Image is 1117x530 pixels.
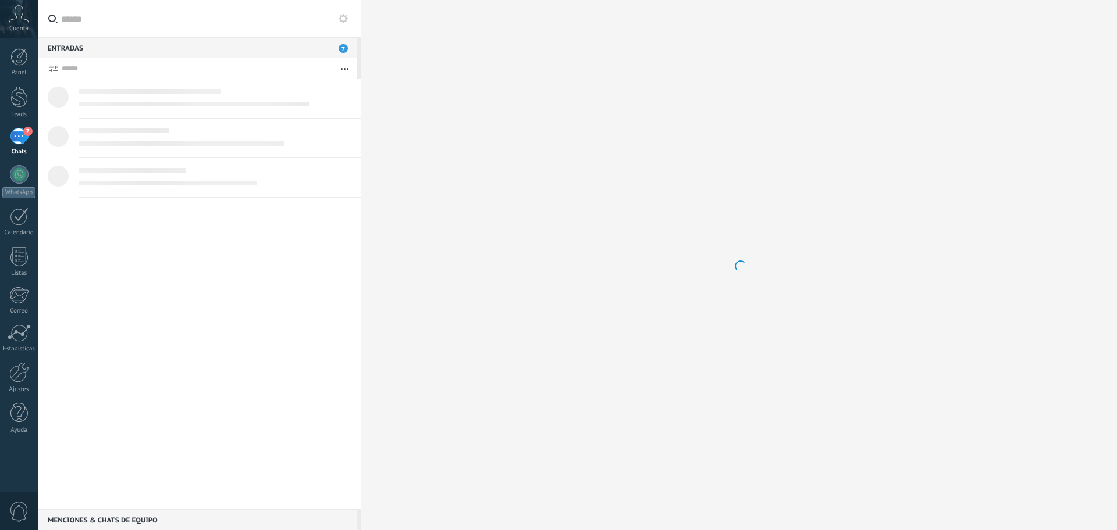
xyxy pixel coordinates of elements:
[339,44,348,53] span: 7
[38,37,357,58] div: Entradas
[2,187,35,198] div: WhatsApp
[2,307,36,315] div: Correo
[9,25,29,33] span: Cuenta
[23,127,33,136] span: 7
[2,345,36,353] div: Estadísticas
[2,427,36,434] div: Ayuda
[332,58,357,79] button: Más
[2,69,36,77] div: Panel
[2,111,36,119] div: Leads
[2,386,36,393] div: Ajustes
[2,270,36,277] div: Listas
[2,229,36,237] div: Calendario
[2,148,36,156] div: Chats
[38,509,357,530] div: Menciones & Chats de equipo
